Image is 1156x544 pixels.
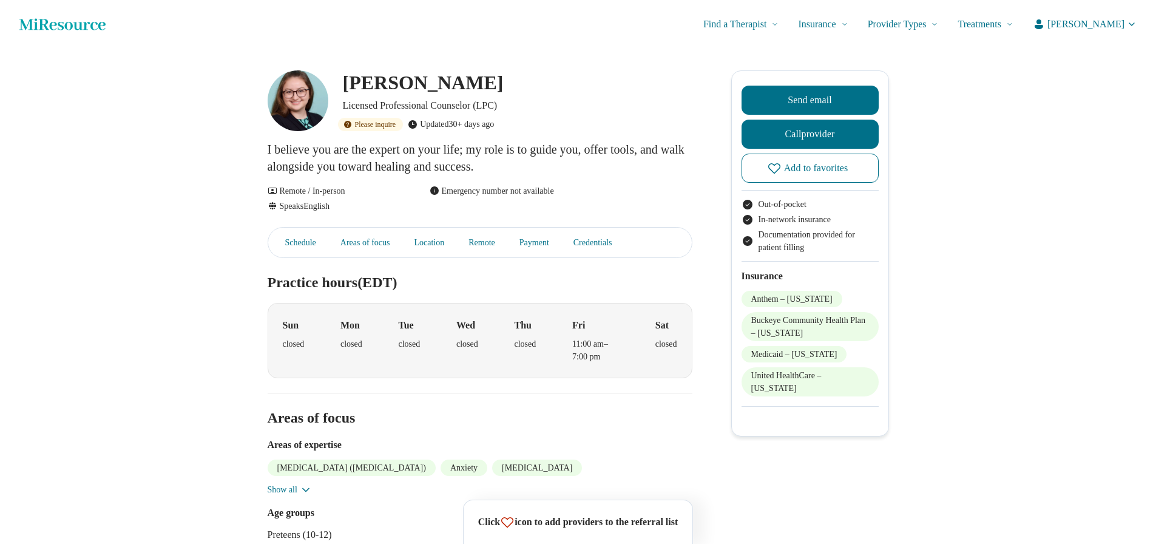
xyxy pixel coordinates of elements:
[433,460,482,476] li: Anxiety
[343,98,692,113] p: Licensed Professional Counselor (LPC)
[283,318,300,333] strong: Sun
[487,460,573,476] li: [MEDICAL_DATA]
[742,312,879,341] li: Buckeye Community Health Plan – [US_STATE]
[338,118,410,131] div: Please inquire
[268,483,316,496] button: Show all
[19,12,106,36] a: Home page
[268,438,692,452] h3: Areas of expertise
[340,318,360,333] strong: Mon
[456,338,481,350] div: closed
[343,70,538,96] h1: [PERSON_NAME]
[340,230,413,255] a: Areas of focus
[283,338,308,350] div: closed
[596,230,664,255] a: Credentials
[515,338,539,350] div: closed
[482,230,527,255] a: Remote
[268,141,692,175] p: I believe you are the expert on your life; my role is to guide you, offer tools, and walk alongsi...
[268,379,692,429] h2: Areas of focus
[537,230,586,255] a: Payment
[430,185,568,197] div: Emergency number not available
[399,318,416,333] strong: Tue
[652,318,668,333] strong: Sat
[742,367,879,396] li: United HealthCare – [US_STATE]
[268,528,475,542] li: Preteens (10-12)
[268,185,405,197] div: Remote / In-person
[415,118,514,131] div: Updated 30+ days ago
[742,154,879,183] button: Add to favorites
[423,230,472,255] a: Location
[742,120,879,149] button: Callprovider
[952,16,1003,33] span: Treatments
[742,228,879,254] li: Documentation provided for patient filling
[456,318,476,333] strong: Wed
[742,198,879,211] li: Out-of-pocket
[515,318,532,333] strong: Thu
[742,198,879,254] ul: Payment options
[572,338,619,363] div: 11:00 am – 7:00 pm
[268,243,692,293] h2: Practice hours (EDT)
[468,514,688,529] p: Click icon to add providers to the referral list
[742,269,879,284] h2: Insurance
[742,213,879,226] li: In-network insurance
[1035,17,1137,32] button: [PERSON_NAME]
[268,460,428,476] li: [MEDICAL_DATA] ([MEDICAL_DATA])
[268,70,328,131] img: Laken Anderson, Licensed Professional Counselor (LPC)
[742,86,879,115] button: Send email
[271,230,330,255] a: Schedule
[268,303,692,378] div: When does the program meet?
[572,318,584,333] strong: Fri
[854,16,921,33] span: Provider Types
[652,338,677,350] div: closed
[742,291,848,307] li: Anthem – [US_STATE]
[780,163,853,173] span: Add to favorites
[268,506,475,520] h3: Age groups
[675,16,746,33] span: Find a Therapist
[399,338,424,350] div: closed
[742,346,851,362] li: Medicaid – [US_STATE]
[340,338,365,350] div: closed
[268,200,405,212] div: Speaks English
[778,16,822,33] span: Insurance
[1049,17,1124,32] span: [PERSON_NAME]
